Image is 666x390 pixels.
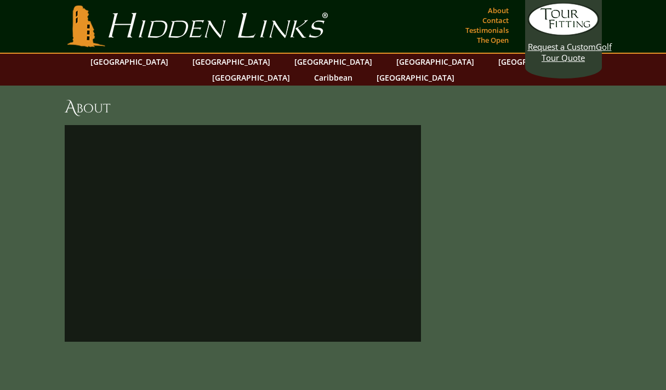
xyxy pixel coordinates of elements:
[309,70,358,86] a: Caribbean
[187,54,276,70] a: [GEOGRAPHIC_DATA]
[480,13,511,28] a: Contact
[391,54,480,70] a: [GEOGRAPHIC_DATA]
[65,97,602,118] h1: About
[371,70,460,86] a: [GEOGRAPHIC_DATA]
[528,41,596,52] span: Request a Custom
[528,3,599,63] a: Request a CustomGolf Tour Quote
[76,143,410,331] iframe: Why-Sir-Nick-joined-Hidden-Links
[474,32,511,48] a: The Open
[85,54,174,70] a: [GEOGRAPHIC_DATA]
[493,54,582,70] a: [GEOGRAPHIC_DATA]
[289,54,378,70] a: [GEOGRAPHIC_DATA]
[207,70,295,86] a: [GEOGRAPHIC_DATA]
[463,22,511,38] a: Testimonials
[485,3,511,18] a: About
